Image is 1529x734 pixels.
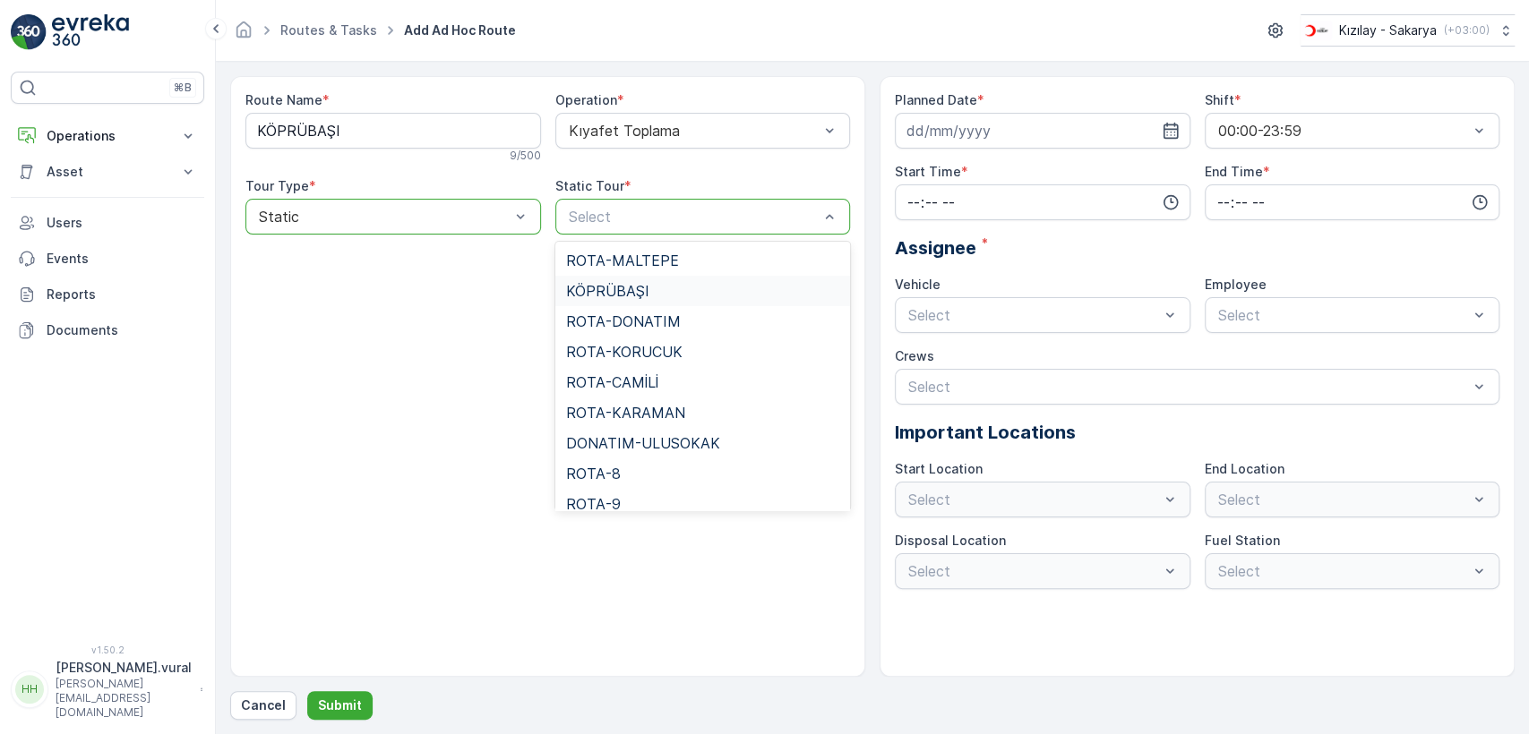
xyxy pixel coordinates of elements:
[1301,21,1332,40] img: k%C4%B1z%C4%B1lay_DTAvauz.png
[11,14,47,50] img: logo
[1205,533,1280,548] label: Fuel Station
[400,21,520,39] span: Add Ad Hoc Route
[234,27,253,42] a: Homepage
[1205,164,1263,179] label: End Time
[11,205,204,241] a: Users
[555,178,624,193] label: Static Tour
[245,178,309,193] label: Tour Type
[566,465,621,482] span: ROTA-8
[566,283,649,299] span: KÖPRÜBAŞI
[566,435,720,451] span: DONATIM-ULUSOKAK
[566,496,621,512] span: ROTA-9
[245,92,322,107] label: Route Name
[11,312,204,348] a: Documents
[11,241,204,277] a: Events
[555,92,617,107] label: Operation
[1218,304,1469,326] p: Select
[566,374,658,390] span: ROTA-CAMİLİ
[318,696,362,714] p: Submit
[566,344,683,360] span: ROTA-KORUCUK
[47,286,197,303] p: Reports
[47,163,168,181] p: Asset
[1444,23,1490,38] p: ( +03:00 )
[510,149,541,163] p: 9 / 500
[566,252,679,269] span: ROTA-MALTEPE
[1301,14,1515,47] button: Kızılay - Sakarya(+03:00)
[895,164,961,179] label: Start Time
[895,419,1499,446] p: Important Locations
[241,696,286,714] p: Cancel
[15,675,44,704] div: HH
[230,691,296,720] button: Cancel
[895,235,976,261] span: Assignee
[11,118,204,154] button: Operations
[307,691,373,720] button: Submit
[1205,461,1284,476] label: End Location
[174,81,192,95] p: ⌘B
[895,533,1006,548] label: Disposal Location
[1339,21,1437,39] p: Kızılay - Sakarya
[56,659,192,677] p: [PERSON_NAME].vural
[895,92,977,107] label: Planned Date
[1205,277,1267,292] label: Employee
[895,113,1190,149] input: dd/mm/yyyy
[895,348,934,363] label: Crews
[47,250,197,268] p: Events
[11,277,204,312] a: Reports
[895,461,983,476] label: Start Location
[47,321,197,339] p: Documents
[1205,92,1234,107] label: Shift
[566,313,681,329] span: ROTA-DONATIM
[895,277,941,292] label: Vehicle
[569,206,820,227] p: Select
[11,659,204,720] button: HH[PERSON_NAME].vural[PERSON_NAME][EMAIL_ADDRESS][DOMAIN_NAME]
[11,644,204,655] span: v 1.50.2
[908,376,1468,397] p: Select
[566,405,685,421] span: ROTA-KARAMAN
[11,154,204,190] button: Asset
[47,127,168,145] p: Operations
[47,214,197,232] p: Users
[56,677,192,720] p: [PERSON_NAME][EMAIL_ADDRESS][DOMAIN_NAME]
[908,304,1159,326] p: Select
[280,22,377,38] a: Routes & Tasks
[52,14,129,50] img: logo_light-DOdMpM7g.png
